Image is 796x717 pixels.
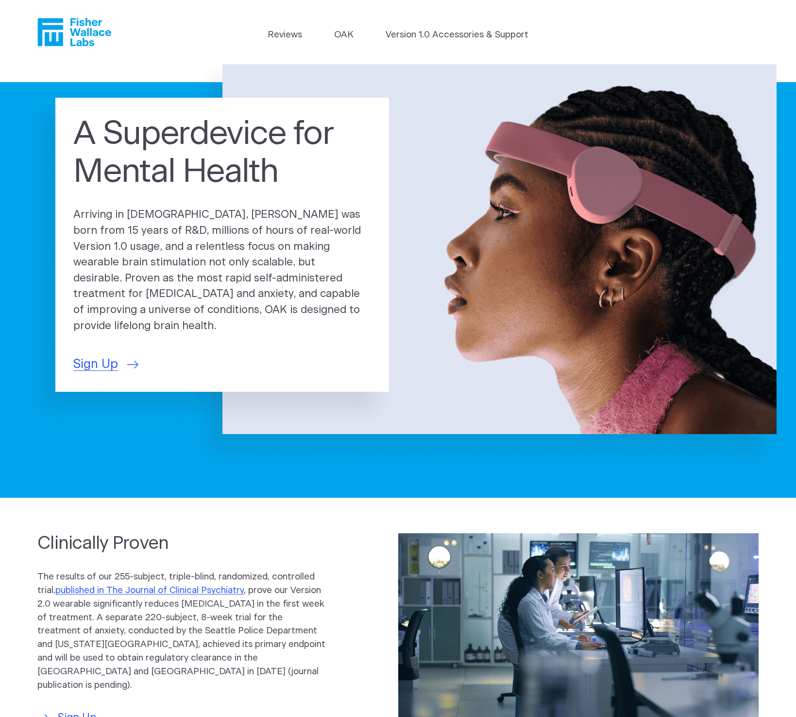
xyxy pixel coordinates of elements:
[73,355,138,374] a: Sign Up
[55,586,244,595] a: published in The Journal of Clinical Psychiatry
[73,355,118,374] span: Sign Up
[334,28,354,42] a: OAK
[73,207,371,334] p: Arriving in [DEMOGRAPHIC_DATA], [PERSON_NAME] was born from 15 years of R&D, millions of hours of...
[37,18,111,46] a: Fisher Wallace
[37,531,326,555] h2: Clinically Proven
[386,28,528,42] a: Version 1.0 Accessories & Support
[268,28,302,42] a: Reviews
[73,116,371,192] h1: A Superdevice for Mental Health
[37,570,326,692] p: The results of our 255-subject, triple-blind, randomized, controlled trial, , prove our Version 2...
